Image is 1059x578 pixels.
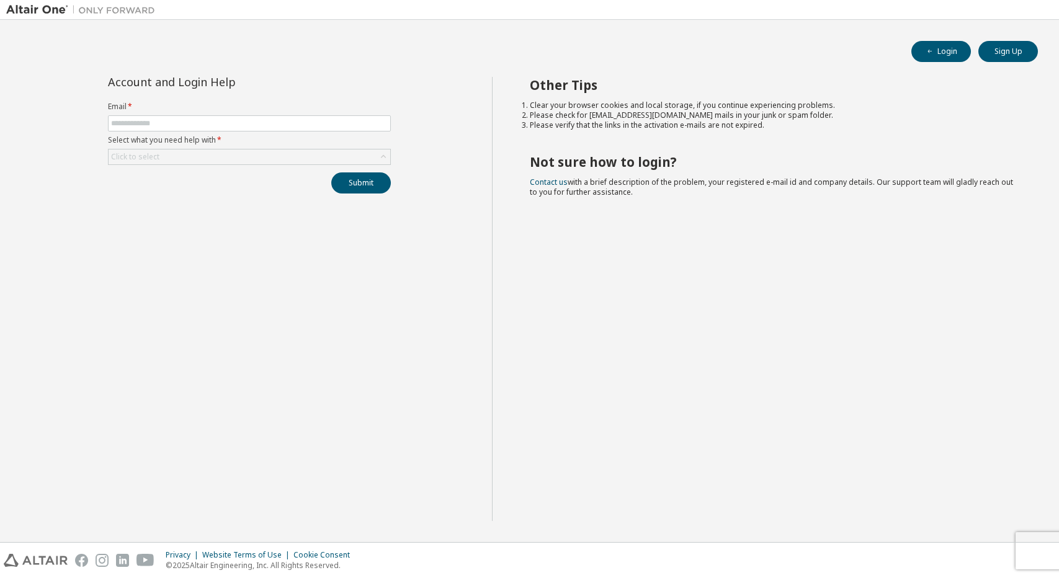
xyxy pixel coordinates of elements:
a: Contact us [530,177,568,187]
button: Login [911,41,971,62]
div: Click to select [111,152,159,162]
img: youtube.svg [136,554,154,567]
button: Sign Up [978,41,1038,62]
img: altair_logo.svg [4,554,68,567]
img: instagram.svg [96,554,109,567]
label: Email [108,102,391,112]
div: Click to select [109,149,390,164]
img: linkedin.svg [116,554,129,567]
h2: Other Tips [530,77,1016,93]
span: with a brief description of the problem, your registered e-mail id and company details. Our suppo... [530,177,1013,197]
div: Account and Login Help [108,77,334,87]
h2: Not sure how to login? [530,154,1016,170]
img: Altair One [6,4,161,16]
p: © 2025 Altair Engineering, Inc. All Rights Reserved. [166,560,357,571]
img: facebook.svg [75,554,88,567]
li: Clear your browser cookies and local storage, if you continue experiencing problems. [530,100,1016,110]
li: Please verify that the links in the activation e-mails are not expired. [530,120,1016,130]
div: Cookie Consent [293,550,357,560]
label: Select what you need help with [108,135,391,145]
button: Submit [331,172,391,193]
div: Website Terms of Use [202,550,293,560]
div: Privacy [166,550,202,560]
li: Please check for [EMAIL_ADDRESS][DOMAIN_NAME] mails in your junk or spam folder. [530,110,1016,120]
